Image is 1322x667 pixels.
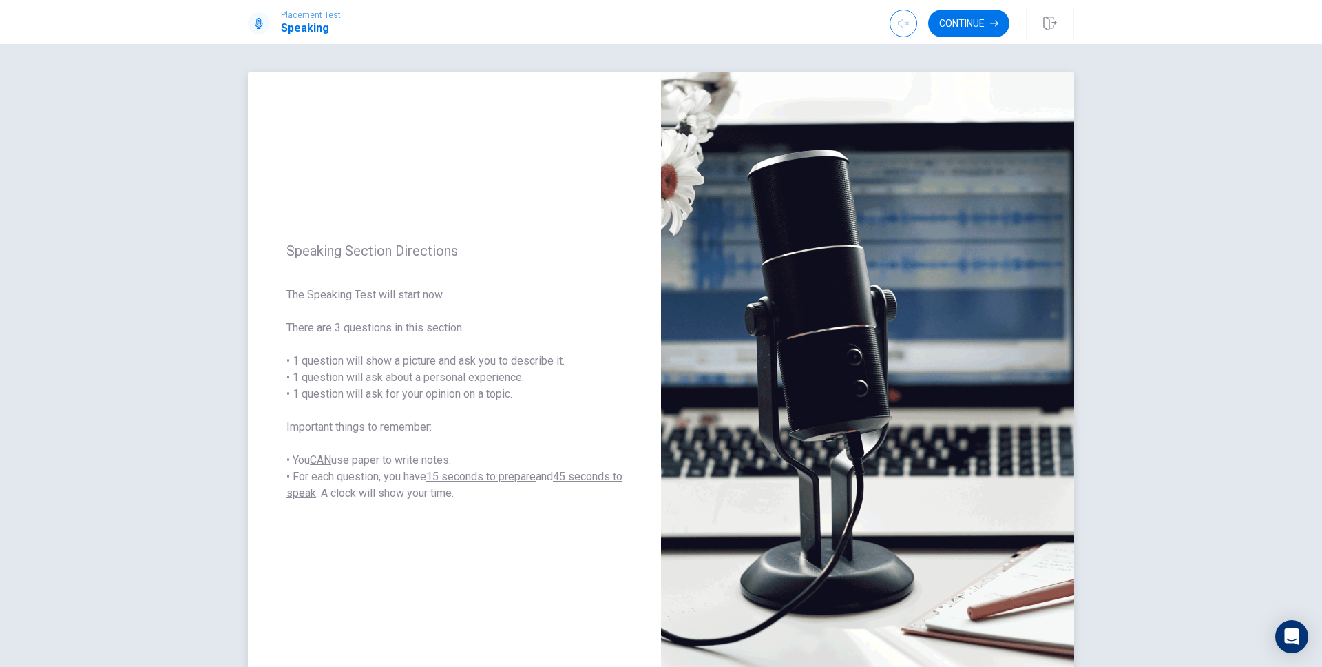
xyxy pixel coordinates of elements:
button: Continue [928,10,1009,37]
u: CAN [310,453,331,466]
span: Placement Test [281,10,341,20]
span: The Speaking Test will start now. There are 3 questions in this section. • 1 question will show a... [286,287,622,502]
u: 15 seconds to prepare [426,470,536,483]
div: Open Intercom Messenger [1275,620,1308,653]
h1: Speaking [281,20,341,37]
span: Speaking Section Directions [286,243,622,259]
